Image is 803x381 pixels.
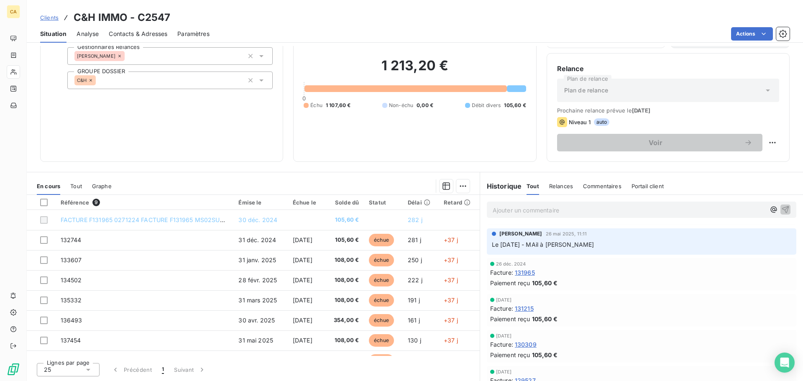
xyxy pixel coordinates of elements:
[238,337,273,344] span: 31 mai 2025
[731,27,773,41] button: Actions
[293,236,312,243] span: [DATE]
[532,350,557,359] span: 105,60 €
[480,181,522,191] h6: Historique
[557,64,779,74] h6: Relance
[499,230,542,238] span: [PERSON_NAME]
[515,304,534,313] span: 131215
[330,199,359,206] div: Solde dû
[238,317,275,324] span: 30 avr. 2025
[417,102,433,109] span: 0,00 €
[61,236,82,243] span: 132744
[238,199,282,206] div: Émise le
[546,231,587,236] span: 26 mai 2025, 11:11
[77,54,115,59] span: [PERSON_NAME]
[330,296,359,304] span: 108,00 €
[74,10,170,25] h3: C&H IMMO - C2547
[61,199,229,206] div: Référence
[389,102,413,109] span: Non-échu
[106,361,157,378] button: Précédent
[369,274,394,286] span: échue
[238,276,277,284] span: 28 févr. 2025
[40,30,66,38] span: Situation
[496,261,526,266] span: 26 déc. 2024
[557,134,762,151] button: Voir
[238,297,277,304] span: 31 mars 2025
[369,234,394,246] span: échue
[490,350,530,359] span: Paiement reçu
[408,317,420,324] span: 161 j
[444,256,458,263] span: +37 j
[369,334,394,347] span: échue
[61,276,82,284] span: 134502
[369,314,394,327] span: échue
[408,297,420,304] span: 191 j
[96,77,102,84] input: Ajouter une valeur
[61,317,82,324] span: 136493
[310,102,322,109] span: Échu
[632,183,664,189] span: Portail client
[549,183,573,189] span: Relances
[40,13,59,22] a: Clients
[444,276,458,284] span: +37 j
[109,30,167,38] span: Contacts & Adresses
[330,256,359,264] span: 108,00 €
[61,297,82,304] span: 135332
[532,279,557,287] span: 105,60 €
[92,183,112,189] span: Graphe
[408,236,421,243] span: 281 j
[40,14,59,21] span: Clients
[302,95,306,102] span: 0
[369,354,394,367] span: échue
[92,199,100,206] span: 9
[330,276,359,284] span: 108,00 €
[444,236,458,243] span: +37 j
[70,183,82,189] span: Tout
[293,199,320,206] div: Échue le
[7,363,20,376] img: Logo LeanPay
[369,199,398,206] div: Statut
[408,276,422,284] span: 222 j
[330,316,359,325] span: 354,00 €
[408,337,421,344] span: 130 j
[496,333,512,338] span: [DATE]
[515,340,537,349] span: 130309
[293,276,312,284] span: [DATE]
[238,236,276,243] span: 31 déc. 2024
[444,297,458,304] span: +37 j
[408,199,434,206] div: Délai
[77,78,87,83] span: C&H
[238,216,277,223] span: 30 déc. 2024
[369,254,394,266] span: échue
[61,256,82,263] span: 133607
[496,369,512,374] span: [DATE]
[369,294,394,307] span: échue
[238,256,276,263] span: 31 janv. 2025
[564,86,608,95] span: Plan de relance
[293,297,312,304] span: [DATE]
[557,107,779,114] span: Prochaine relance prévue le
[775,353,795,373] div: Open Intercom Messenger
[408,256,422,263] span: 250 j
[490,268,513,277] span: Facture :
[472,102,501,109] span: Débit divers
[37,183,60,189] span: En cours
[490,340,513,349] span: Facture :
[330,216,359,224] span: 105,60 €
[293,337,312,344] span: [DATE]
[326,102,351,109] span: 1 107,60 €
[444,317,458,324] span: +37 j
[293,256,312,263] span: [DATE]
[169,361,211,378] button: Suivant
[532,315,557,323] span: 105,60 €
[515,268,535,277] span: 131965
[7,5,20,18] div: CA
[492,241,594,248] span: Le [DATE] - MAil à [PERSON_NAME]
[61,337,81,344] span: 137454
[157,361,169,378] button: 1
[44,366,51,374] span: 25
[444,199,475,206] div: Retard
[61,216,279,223] span: FACTURE F131965 0271224 FACTURE F131965 MS02SUR ORDRE DU CLIENT
[293,317,312,324] span: [DATE]
[125,52,131,60] input: Ajouter une valeur
[496,297,512,302] span: [DATE]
